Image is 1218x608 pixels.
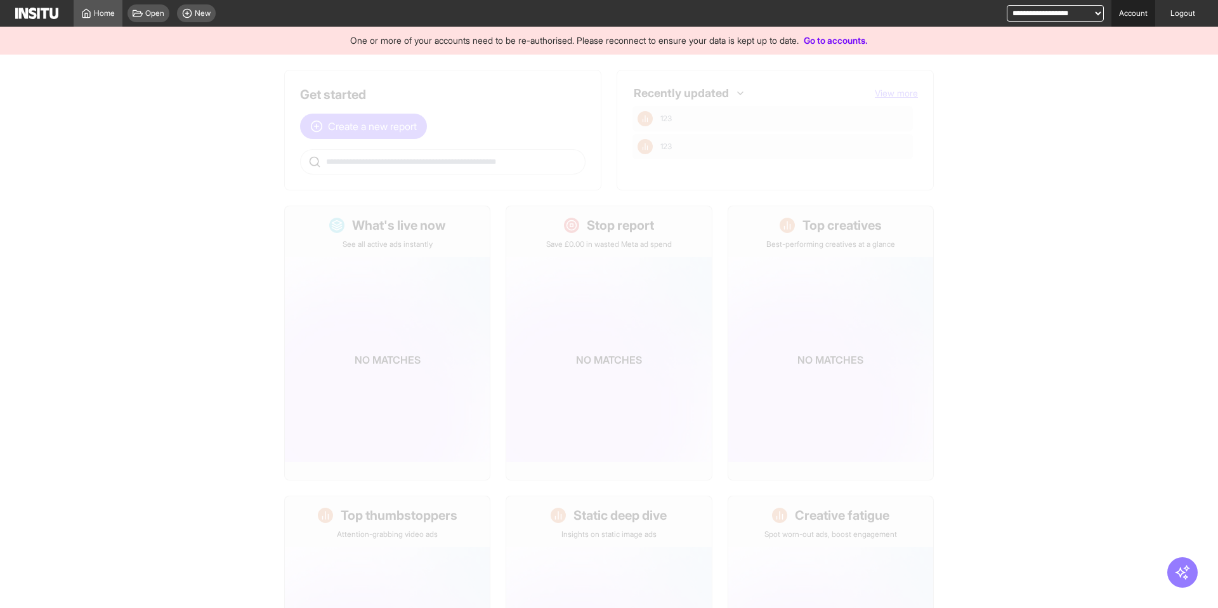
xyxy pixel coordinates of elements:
span: Home [94,8,115,18]
span: Open [145,8,164,18]
img: Logo [15,8,58,19]
span: One or more of your accounts need to be re-authorised. Please reconnect to ensure your data is ke... [350,35,799,46]
span: New [195,8,211,18]
a: Go to accounts. [804,35,868,46]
